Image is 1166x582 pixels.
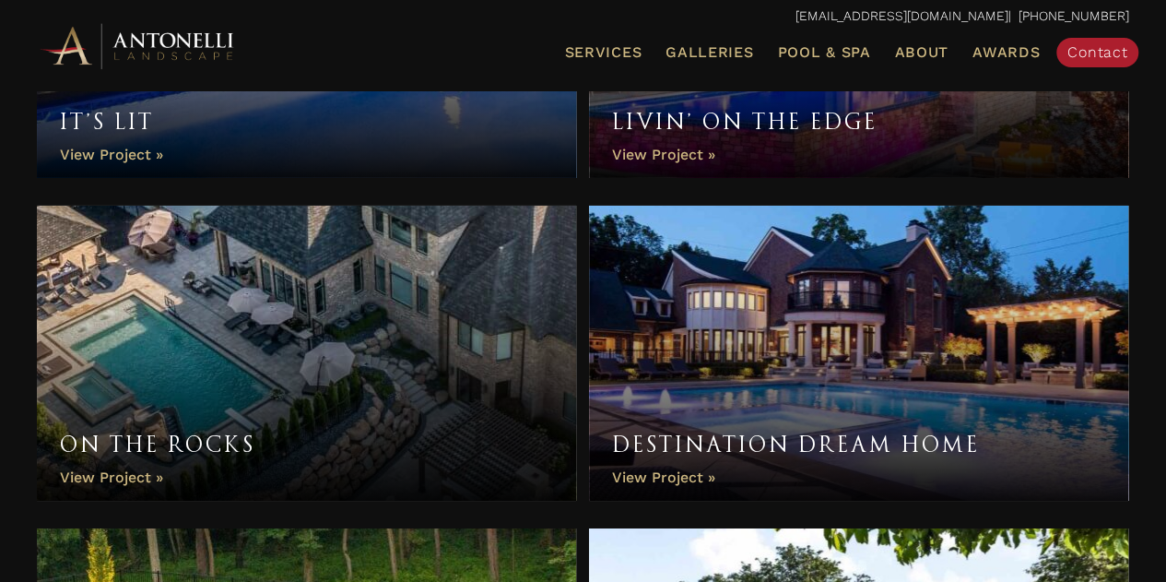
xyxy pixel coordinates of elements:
p: | [PHONE_NUMBER] [37,5,1129,29]
span: About [894,45,948,60]
span: Services [564,45,642,60]
a: Awards [965,41,1047,65]
span: Contact [1067,43,1127,61]
a: Services [557,41,649,65]
img: Antonelli Horizontal Logo [37,20,240,71]
span: Galleries [665,43,753,61]
a: Contact [1056,38,1138,67]
a: [EMAIL_ADDRESS][DOMAIN_NAME] [795,8,1008,23]
span: Pool & Spa [777,43,870,61]
a: About [887,41,956,65]
a: Galleries [658,41,760,65]
a: Pool & Spa [770,41,877,65]
span: Awards [972,43,1040,61]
